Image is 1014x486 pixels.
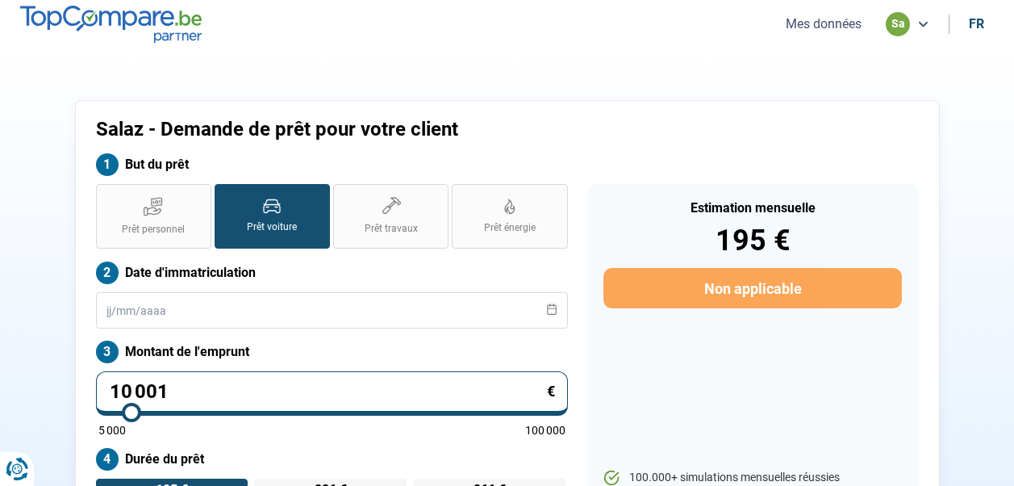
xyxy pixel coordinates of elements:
div: fr [969,16,984,31]
label: Durée du prêt [96,448,568,471]
span: 100 000 [525,425,565,436]
button: Non applicable [603,268,901,308]
span: Prêt voiture [247,220,297,234]
label: Montant de l'emprunt [96,341,568,363]
input: jj/mm/aaaa [96,292,568,329]
li: 100.000+ simulations mensuelles réussies [603,470,901,486]
span: Prêt travaux [365,222,418,236]
label: But du prêt [96,153,568,176]
div: Estimation mensuelle [603,202,901,215]
span: € [547,384,555,399]
span: Prêt énergie [484,221,536,235]
span: Prêt personnel [122,223,185,237]
h1: Salaz - Demande de prêt pour votre client [96,118,708,141]
img: TopCompare.be [20,6,202,42]
div: 195 € [603,226,901,255]
div: sa [886,12,910,36]
button: Mes données [781,15,866,32]
span: 5 000 [98,425,126,436]
label: Date d'immatriculation [96,262,568,284]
